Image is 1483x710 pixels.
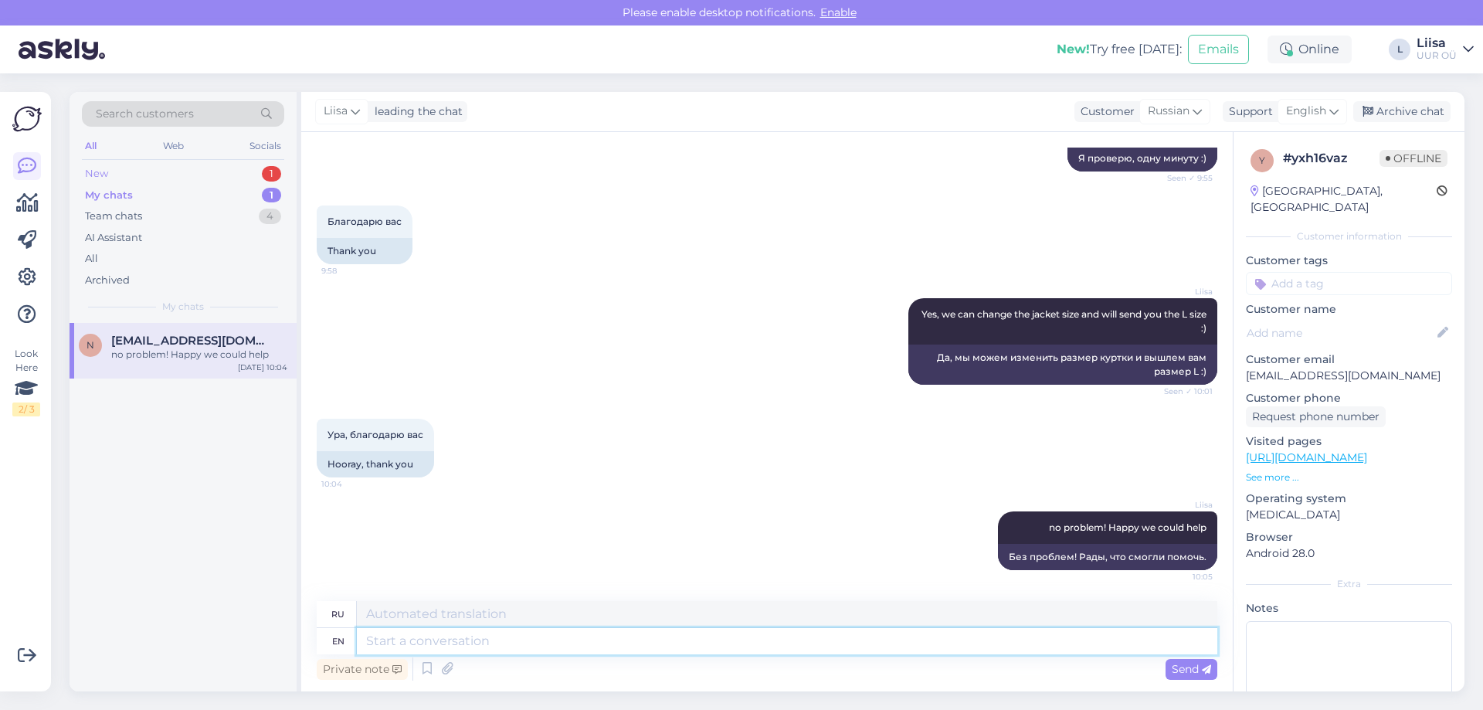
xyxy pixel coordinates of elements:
[85,209,142,224] div: Team chats
[321,478,379,490] span: 10:04
[1155,386,1213,397] span: Seen ✓ 10:01
[317,238,412,264] div: Thank you
[85,188,133,203] div: My chats
[238,362,287,373] div: [DATE] 10:04
[12,104,42,134] img: Askly Logo
[1417,49,1457,62] div: UUR OÜ
[327,429,423,440] span: Ура, благодарю вас
[1148,103,1189,120] span: Russian
[1057,40,1182,59] div: Try free [DATE]:
[1246,390,1452,406] p: Customer phone
[87,339,94,351] span: n
[331,601,344,627] div: ru
[1246,507,1452,523] p: [MEDICAL_DATA]
[85,166,108,182] div: New
[1155,571,1213,583] span: 10:05
[1246,229,1452,243] div: Customer information
[1246,491,1452,507] p: Operating system
[1379,150,1447,167] span: Offline
[111,348,287,362] div: no problem! Happy we could help
[1246,577,1452,591] div: Extra
[1246,272,1452,295] input: Add a tag
[816,5,861,19] span: Enable
[1246,253,1452,269] p: Customer tags
[1223,104,1273,120] div: Support
[85,251,98,267] div: All
[1188,35,1249,64] button: Emails
[921,308,1209,334] span: Yes, we can change the jacket size and will send you the L size :)
[1155,499,1213,511] span: Liisa
[324,103,348,120] span: Liisa
[262,188,281,203] div: 1
[1067,145,1217,172] div: Я проверю, одну минуту :)
[321,265,379,277] span: 9:58
[96,106,194,122] span: Search customers
[1057,42,1090,56] b: New!
[1155,172,1213,184] span: Seen ✓ 9:55
[246,136,284,156] div: Socials
[12,347,40,416] div: Look Here
[1155,286,1213,297] span: Liisa
[82,136,100,156] div: All
[317,451,434,477] div: Hooray, thank you
[327,216,402,227] span: Благодарю вас
[162,300,204,314] span: My chats
[1246,301,1452,318] p: Customer name
[1074,104,1135,120] div: Customer
[1417,37,1457,49] div: Liisa
[1268,36,1352,63] div: Online
[259,209,281,224] div: 4
[1251,183,1437,216] div: [GEOGRAPHIC_DATA], [GEOGRAPHIC_DATA]
[1246,450,1367,464] a: [URL][DOMAIN_NAME]
[1246,433,1452,450] p: Visited pages
[998,544,1217,570] div: Без проблем! Рады, что смогли помочь.
[1049,521,1206,533] span: no problem! Happy we could help
[1286,103,1326,120] span: English
[262,166,281,182] div: 1
[1259,155,1265,166] span: y
[1283,149,1379,168] div: # yxh16vaz
[368,104,463,120] div: leading the chat
[1247,324,1434,341] input: Add name
[1246,471,1452,484] p: See more ...
[1246,406,1386,427] div: Request phone number
[1246,368,1452,384] p: [EMAIL_ADDRESS][DOMAIN_NAME]
[1246,600,1452,617] p: Notes
[317,659,408,680] div: Private note
[908,345,1217,385] div: Да, мы можем изменить размер куртки и вышлем вам размер L :)
[332,628,344,654] div: en
[111,334,272,348] span: nastja.kucerenko@gmail.com
[160,136,187,156] div: Web
[1389,39,1410,60] div: L
[85,273,130,288] div: Archived
[12,403,40,416] div: 2 / 3
[1172,662,1211,676] span: Send
[85,230,142,246] div: AI Assistant
[1246,352,1452,368] p: Customer email
[1417,37,1474,62] a: LiisaUUR OÜ
[1246,545,1452,562] p: Android 28.0
[1353,101,1451,122] div: Archive chat
[1246,529,1452,545] p: Browser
